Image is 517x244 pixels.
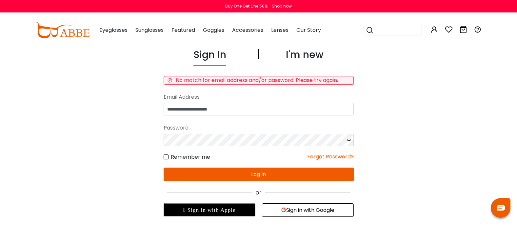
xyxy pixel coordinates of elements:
div: Buy One Get One 50% [225,3,268,9]
img: abbeglasses.com [36,22,89,38]
span: Accessories [232,26,263,34]
span: Goggles [203,26,224,34]
div: or [164,188,354,197]
button: Sign in with Google [262,203,354,217]
span: Eyeglasses [99,26,128,34]
div: Sign In [193,47,226,66]
div: Email Address [164,91,354,103]
div: I'm new [286,47,324,66]
div: No match for email address and/or password. Please try again. [176,76,338,84]
div: Shop now [272,3,292,9]
a: Shop now [268,3,292,9]
span: Featured [171,26,195,34]
div: Sign in with Apple [164,203,255,216]
button: Log In [164,168,354,181]
span: Our Story [296,26,321,34]
img: chat [497,205,505,211]
label: Remember me [164,153,210,161]
span: Sunglasses [135,26,164,34]
div: Password [164,122,354,134]
div: Forgot Password? [307,153,354,161]
span: Lenses [271,26,288,34]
